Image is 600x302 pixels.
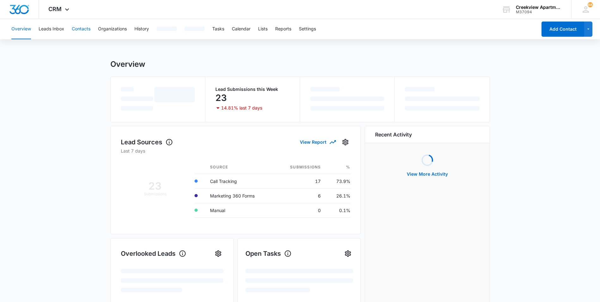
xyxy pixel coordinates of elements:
button: Lists [258,19,268,39]
p: Last 7 days [121,148,350,154]
p: 14.81% last 7 days [221,106,262,110]
h1: Overview [110,60,145,69]
button: Settings [299,19,316,39]
div: notifications count [588,2,593,7]
h1: Lead Sources [121,137,173,147]
button: Contacts [72,19,90,39]
div: account id [516,10,562,14]
td: 17 [274,174,326,188]
button: Reports [275,19,291,39]
h1: Overlooked Leads [121,249,186,258]
button: Settings [343,249,353,259]
button: Settings [213,249,223,259]
button: History [134,19,149,39]
td: 0.1% [326,203,350,217]
button: Add Contact [541,22,584,37]
td: 26.1% [326,188,350,203]
th: % [326,160,350,174]
span: 88 [588,2,593,7]
button: View More Activity [400,167,454,182]
button: View Report [300,136,335,148]
td: Call Tracking [205,174,274,188]
button: Organizations [98,19,127,39]
div: account name [516,5,562,10]
p: Lead Submissions this Week [215,87,290,91]
td: 73.9% [326,174,350,188]
button: Calendar [232,19,251,39]
td: Manual [205,203,274,217]
h1: Open Tasks [245,249,292,258]
th: Source [205,160,274,174]
button: Settings [340,137,350,147]
span: CRM [48,6,62,12]
p: 23 [215,93,227,103]
button: Overview [11,19,31,39]
th: Submissions [274,160,326,174]
h6: Recent Activity [375,131,412,138]
button: Tasks [212,19,224,39]
button: Leads Inbox [39,19,64,39]
td: Marketing 360 Forms [205,188,274,203]
td: 6 [274,188,326,203]
td: 0 [274,203,326,217]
